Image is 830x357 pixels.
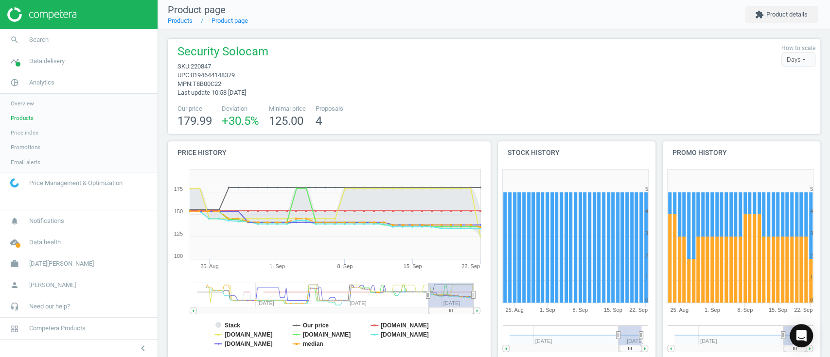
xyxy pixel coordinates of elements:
span: upc : [177,71,191,79]
span: Security Solocam [177,44,268,62]
i: extension [755,10,764,19]
a: Products [168,17,193,24]
h4: Stock history [498,141,655,164]
h4: Promo history [663,141,820,164]
text: 3 [810,230,813,236]
span: Notifications [29,217,64,225]
button: chevron_left [131,342,155,355]
text: 4 [645,208,648,214]
span: sku : [177,63,191,70]
tspan: 25. Aug [505,307,523,313]
span: Last update 10:58 [DATE] [177,89,246,96]
tspan: 15. Sep [768,307,787,313]
span: 125.00 [269,114,303,128]
text: 1 [645,274,648,280]
tspan: median [303,340,323,347]
span: [PERSON_NAME] [29,281,76,289]
tspan: 15. Sep [603,307,622,313]
text: 1 [810,274,813,280]
text: 0 [810,297,813,303]
text: 4 [810,208,813,214]
tspan: 8. Sep [337,263,353,269]
i: pie_chart_outlined [5,73,24,92]
tspan: 1. Sep [539,307,555,313]
tspan: 8. Sep [572,307,588,313]
span: Email alerts [11,158,40,166]
tspan: 22. Sep [794,307,812,313]
span: Search [29,35,49,44]
button: extensionProduct details [745,6,818,23]
span: Competera Products [29,324,86,333]
span: Products [11,114,34,122]
tspan: [DOMAIN_NAME] [303,331,351,338]
span: Data delivery [29,57,65,66]
i: chevron_left [137,342,149,354]
span: Price Management & Optimization [29,179,123,187]
span: Overview [11,100,34,107]
span: Promotions [11,143,40,151]
span: T8B00C22 [193,80,221,87]
span: Price index [11,129,38,136]
text: 2 [810,253,813,258]
i: work [5,255,24,273]
text: 125 [174,231,183,237]
tspan: [DOMAIN_NAME] [381,331,429,338]
tspan: [DOMAIN_NAME] [225,331,273,338]
text: 3 [645,230,648,236]
i: headset_mic [5,297,24,316]
img: wGWNvw8QSZomAAAAABJRU5ErkJggg== [10,178,19,187]
span: Our price [177,104,212,113]
text: 5 [810,186,813,192]
span: [DATE][PERSON_NAME] [29,259,94,268]
tspan: [DATE] [626,338,643,344]
h4: Price history [168,141,491,164]
tspan: [DOMAIN_NAME] [381,322,429,329]
tspan: 25. Aug [200,263,218,269]
i: person [5,276,24,294]
tspan: 22. Sep [461,263,480,269]
i: search [5,31,24,49]
text: 0 [645,297,648,303]
tspan: 1. Sep [269,263,285,269]
tspan: 15. Sep [404,263,422,269]
span: Proposals [316,104,343,113]
img: ajHJNr6hYgQAAAAASUVORK5CYII= [7,7,76,22]
text: 100 [174,253,183,259]
span: Need our help? [29,302,70,311]
text: 150 [174,208,183,214]
span: Data health [29,238,61,247]
div: Open Intercom Messenger [790,324,813,347]
tspan: 22. Sep [629,307,648,313]
span: Product page [168,4,226,16]
span: 0194644148379 [191,71,235,79]
text: 175 [174,186,183,192]
tspan: Our price [303,322,329,329]
span: Analytics [29,78,54,87]
span: Deviation [222,104,259,113]
span: 179.99 [177,114,212,128]
tspan: 1. Sep [704,307,720,313]
label: How to scale [781,44,815,52]
text: 5 [645,186,648,192]
a: Product page [212,17,248,24]
i: timeline [5,52,24,70]
span: 220847 [191,63,211,70]
text: 2 [645,253,648,258]
tspan: [DOMAIN_NAME] [225,340,273,347]
span: mpn : [177,80,193,87]
div: Days [781,52,815,67]
span: Minimal price [269,104,306,113]
tspan: 8. Sep [737,307,753,313]
tspan: 25. Aug [670,307,688,313]
span: +30.5 % [222,114,259,128]
span: 4 [316,114,322,128]
i: cloud_done [5,233,24,252]
tspan: Stack [225,322,240,329]
i: notifications [5,212,24,230]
